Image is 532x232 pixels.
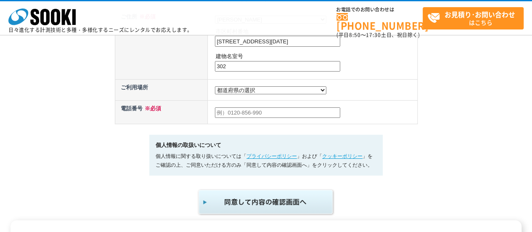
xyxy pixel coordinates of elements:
[143,105,161,112] span: ※必須
[115,100,208,124] th: 電話番号
[8,27,193,32] p: 日々進化する計測技術と多種・多様化するニーズにレンタルでお応えします。
[246,153,297,159] a: プライバシーポリシー
[115,8,208,79] th: ご住所
[156,141,376,150] h5: 個人情報の取扱いについて
[215,86,326,94] select: /* 20250204 MOD ↑ */ /* 20241122 MOD ↑ */
[366,31,381,39] span: 17:30
[423,7,524,29] a: お見積り･お問い合わせはこちら
[445,9,515,19] strong: お見積り･お問い合わせ
[336,7,423,12] span: お電話でのお問い合わせは
[215,107,340,118] input: 例）0120-856-990
[322,153,363,159] a: クッキーポリシー
[427,8,523,29] span: はこちら
[156,152,376,170] p: 個人情報に関する取り扱いについては「 」および「 」をご確認の上、ご同意いただける方のみ「同意して内容の確認画面へ」をクリックしてください。
[197,188,335,216] img: 同意して内容の確認画面へ
[336,31,420,39] span: (平日 ～ 土日、祝日除く)
[115,80,208,101] th: ご利用場所
[336,13,423,30] a: [PHONE_NUMBER]
[349,31,361,39] span: 8:50
[215,36,340,47] input: 例）大阪市西区西本町1-15-10
[216,52,415,61] p: 建物名室号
